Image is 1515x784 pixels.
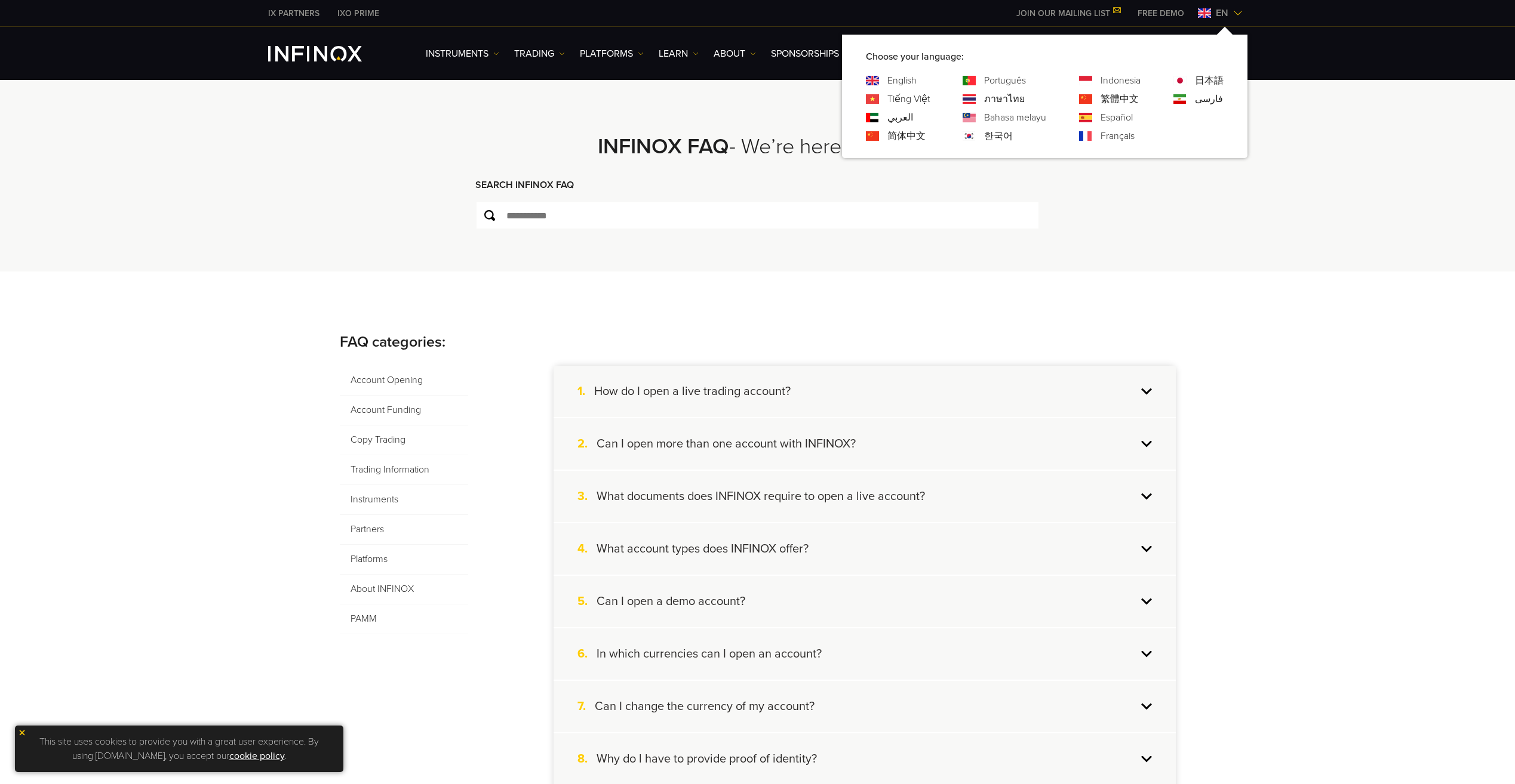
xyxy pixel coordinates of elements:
[598,134,729,159] strong: INFINOX FAQ
[597,541,809,557] h4: What account types does INFINOX offer?
[340,331,1176,354] p: FAQ categories:
[887,73,917,88] a: Language
[580,47,644,61] a: PLATFORMS
[444,134,1071,160] h2: - We’re here for help
[340,455,468,485] span: Trading Information
[771,47,839,61] a: SPONSORSHIPS
[984,110,1046,125] a: Language
[577,646,597,662] span: 6.
[887,110,913,125] a: Language
[340,515,468,545] span: Partners
[18,729,26,737] img: yellow close icon
[340,575,468,604] span: About INFINOX
[597,751,817,767] h4: Why do l have to provide proof of identity?
[577,489,597,504] span: 3.
[21,731,337,766] p: This site uses cookies to provide you with a great user experience. By using [DOMAIN_NAME], you a...
[514,47,565,61] a: TRADING
[594,384,791,399] h4: How do I open a live trading account?
[426,47,499,61] a: Instruments
[577,384,594,399] span: 1.
[597,594,745,609] h4: Can I open a demo account?
[577,541,597,557] span: 4.
[714,47,756,61] a: ABOUT
[328,7,388,20] a: INFINOX
[259,7,328,20] a: INFINOX
[1195,92,1223,106] a: Language
[1211,6,1233,20] span: en
[577,751,597,767] span: 8.
[597,489,925,504] h4: What documents does INFINOX require to open a live account?
[340,366,468,396] span: Account Opening
[1129,7,1193,20] a: INFINOX MENU
[577,699,595,714] span: 7.
[659,47,699,61] a: Learn
[340,425,468,455] span: Copy Trading
[1101,110,1133,125] a: Language
[475,179,574,191] strong: SEARCH INFINOX FAQ
[984,73,1026,88] a: Language
[1007,8,1129,18] a: JOIN OUR MAILING LIST
[1101,73,1141,88] a: Language
[340,396,468,425] span: Account Funding
[268,46,390,61] a: INFINOX Logo
[984,92,1025,106] a: Language
[340,604,468,634] span: PAMM
[1195,73,1224,88] a: Language
[595,699,815,714] h4: Can I change the currency of my account?
[577,436,597,452] span: 2.
[597,646,822,662] h4: In which currencies can I open an account?
[340,485,468,515] span: Instruments
[866,50,1224,64] p: Choose your language:
[340,545,468,575] span: Platforms
[887,92,930,106] a: Language
[597,436,856,452] h4: Can I open more than one account with INFINOX?
[577,594,597,609] span: 5.
[984,129,1013,143] a: Language
[229,750,285,762] a: cookie policy
[887,129,926,143] a: Language
[1101,129,1135,143] a: Language
[1101,92,1139,106] a: Language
